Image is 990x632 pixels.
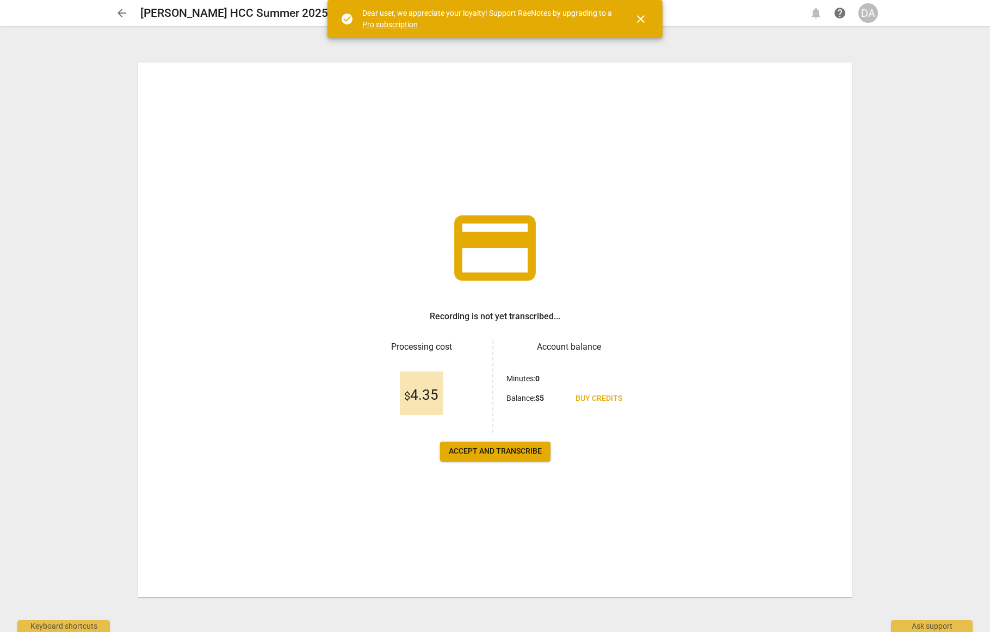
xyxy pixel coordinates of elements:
button: DA [858,3,878,23]
p: Balance : [506,393,544,404]
h2: [PERSON_NAME] HCC Summer 2025 Record 2 [DATE] [140,7,413,20]
b: 0 [535,374,540,383]
span: credit_card [446,199,544,297]
span: arrow_back [115,7,128,20]
h3: Processing cost [359,340,484,354]
span: close [634,13,647,26]
span: $ [404,389,410,402]
span: check_circle [341,13,354,26]
a: Help [830,3,850,23]
a: Pro subscription [362,20,418,29]
span: 4.35 [404,387,438,404]
span: Buy credits [576,393,622,404]
button: Accept and transcribe [440,442,550,461]
p: Minutes : [506,373,540,385]
div: Ask support [891,620,973,632]
button: Close [628,6,654,32]
h3: Account balance [506,340,631,354]
div: Keyboard shortcuts [17,620,110,632]
b: $ 5 [535,394,544,402]
div: Dear user, we appreciate your loyalty! Support RaeNotes by upgrading to a [362,8,615,30]
span: Accept and transcribe [449,446,542,457]
a: Buy credits [567,389,631,408]
h3: Recording is not yet transcribed... [430,310,560,323]
span: help [833,7,846,20]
